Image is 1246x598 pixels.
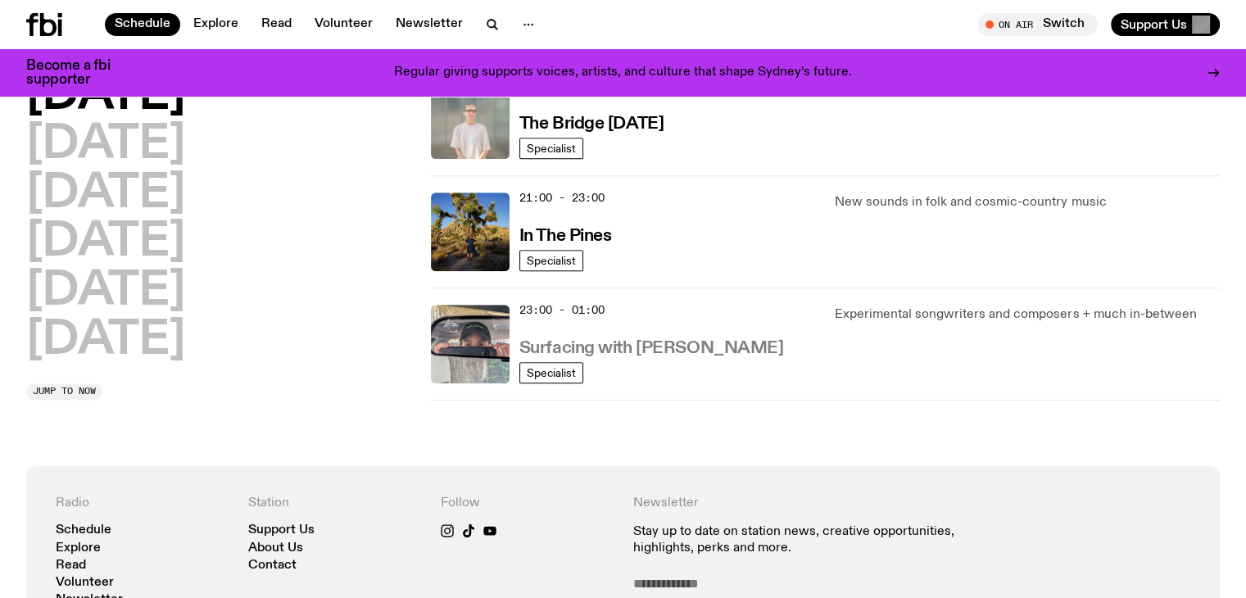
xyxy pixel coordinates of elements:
button: [DATE] [26,220,185,266]
span: Specialist [527,366,576,378]
a: Schedule [105,13,180,36]
button: Jump to now [26,383,102,400]
h4: Follow [441,496,614,511]
span: 23:00 - 01:00 [519,302,605,318]
h4: Station [248,496,421,511]
a: Read [56,559,86,572]
a: Explore [56,542,101,555]
a: Explore [184,13,248,36]
button: [DATE] [26,318,185,364]
p: Stay up to date on station news, creative opportunities, highlights, perks and more. [632,524,998,555]
span: Specialist [527,254,576,266]
button: On AirSwitch [977,13,1098,36]
h4: Radio [56,496,229,511]
h3: In The Pines [519,228,612,245]
a: Volunteer [305,13,383,36]
a: Schedule [56,524,111,537]
h3: The Bridge [DATE] [519,116,664,133]
img: Mara stands in front of a frosted glass wall wearing a cream coloured t-shirt and black glasses. ... [431,80,510,159]
a: Volunteer [56,577,114,589]
a: Support Us [248,524,315,537]
a: Specialist [519,250,583,271]
a: Read [251,13,301,36]
button: [DATE] [26,269,185,315]
span: Specialist [527,142,576,154]
h3: Become a fbi supporter [26,59,131,87]
a: In The Pines [519,224,612,245]
button: [DATE] [26,171,185,217]
h3: Surfacing with [PERSON_NAME] [519,340,784,357]
img: Johanna stands in the middle distance amongst a desert scene with large cacti and trees. She is w... [431,193,510,271]
button: Support Us [1111,13,1220,36]
p: New sounds in folk and cosmic-country music [835,193,1220,212]
a: The Bridge [DATE] [519,112,664,133]
span: Jump to now [33,387,96,396]
a: Newsletter [386,13,473,36]
span: Support Us [1121,17,1187,32]
a: About Us [248,542,303,555]
p: Experimental songwriters and composers + much in-between [835,305,1220,324]
p: Regular giving supports voices, artists, and culture that shape Sydney’s future. [394,66,852,80]
a: Contact [248,559,297,572]
h4: Newsletter [632,496,998,511]
button: [DATE] [26,122,185,168]
a: Specialist [519,138,583,159]
a: Specialist [519,362,583,383]
a: Surfacing with [PERSON_NAME] [519,337,784,357]
span: 21:00 - 23:00 [519,190,605,206]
